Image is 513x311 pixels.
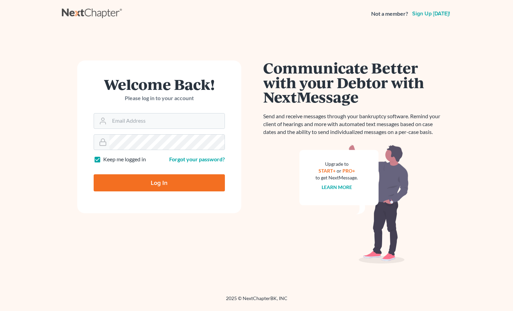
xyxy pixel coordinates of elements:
[371,10,408,18] strong: Not a member?
[411,11,451,16] a: Sign up [DATE]!
[94,94,225,102] p: Please log in to your account
[319,168,336,174] a: START+
[169,156,225,162] a: Forgot your password?
[342,168,355,174] a: PRO+
[264,60,445,104] h1: Communicate Better with your Debtor with NextMessage
[62,295,451,307] div: 2025 © NextChapterBK, INC
[299,144,409,264] img: nextmessage_bg-59042aed3d76b12b5cd301f8e5b87938c9018125f34e5fa2b7a6b67550977c72.svg
[316,174,358,181] div: to get NextMessage.
[322,184,352,190] a: Learn more
[337,168,341,174] span: or
[94,77,225,92] h1: Welcome Back!
[94,174,225,191] input: Log In
[109,113,225,129] input: Email Address
[103,155,146,163] label: Keep me logged in
[316,161,358,167] div: Upgrade to
[264,112,445,136] p: Send and receive messages through your bankruptcy software. Remind your client of hearings and mo...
